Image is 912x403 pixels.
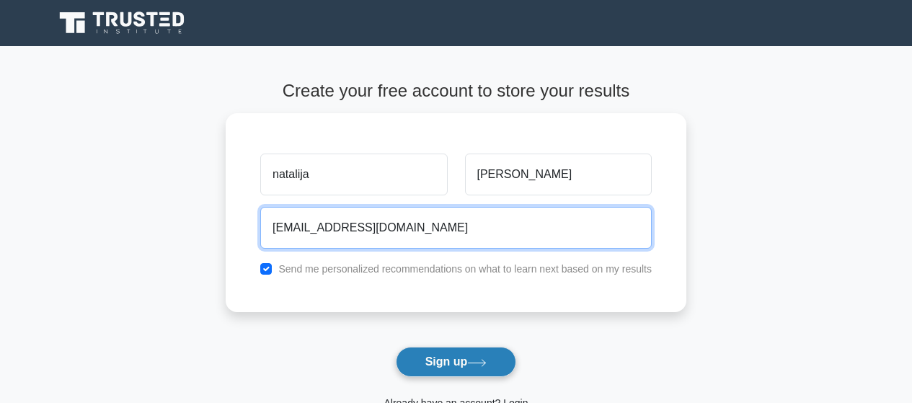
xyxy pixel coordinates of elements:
[260,207,652,249] input: Email
[465,154,652,195] input: Last name
[278,263,652,275] label: Send me personalized recommendations on what to learn next based on my results
[226,81,686,102] h4: Create your free account to store your results
[260,154,447,195] input: First name
[396,347,517,377] button: Sign up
